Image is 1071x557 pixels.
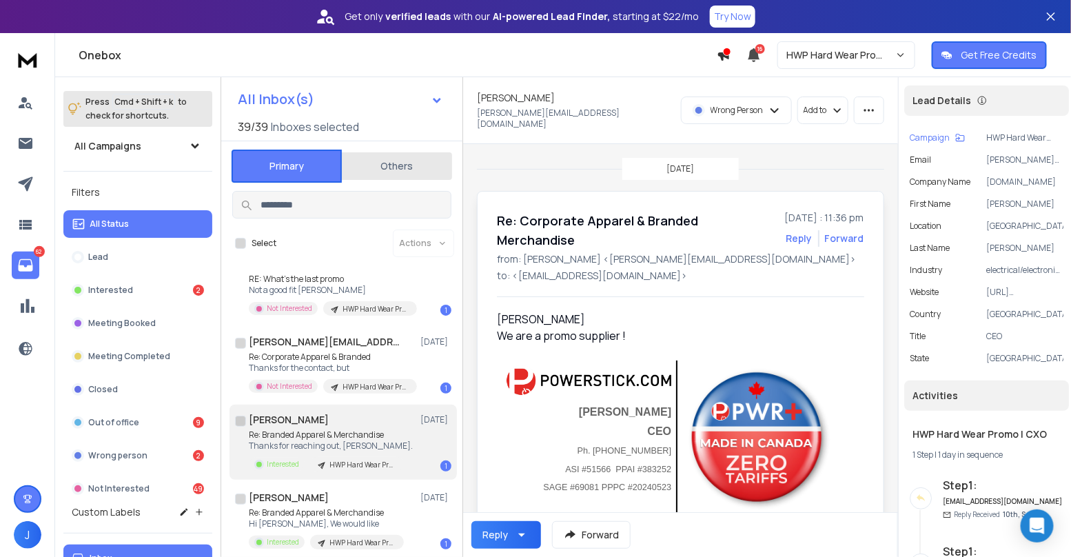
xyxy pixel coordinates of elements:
[63,183,212,202] h3: Filters
[497,311,853,327] div: [PERSON_NAME]
[329,538,396,548] p: HWP Hard Wear Promo | [GEOGRAPHIC_DATA]
[932,41,1047,69] button: Get Free Credits
[477,91,555,105] h1: [PERSON_NAME]
[345,10,699,23] p: Get only with our starting at $22/mo
[63,343,212,370] button: Meeting Completed
[343,382,409,392] p: HWP Hard Wear Promo | CXO
[267,537,299,547] p: Interested
[711,105,764,116] p: Wrong Person
[943,496,1063,507] h6: [EMAIL_ADDRESS][DOMAIN_NAME]
[63,276,212,304] button: Interested2
[1003,509,1037,519] span: 10th, Sept
[804,105,827,116] p: Add to
[986,132,1063,143] p: HWP Hard Wear Promo | CXO
[342,151,452,181] button: Others
[63,210,212,238] button: All Status
[579,406,671,418] span: [PERSON_NAME]
[910,199,950,210] p: First Name
[912,94,971,108] p: Lead Details
[497,252,864,266] p: from: [PERSON_NAME] <[PERSON_NAME][EMAIL_ADDRESS][DOMAIN_NAME]>
[986,287,1063,298] p: [URL][DOMAIN_NAME]
[986,199,1063,210] p: [PERSON_NAME]
[88,450,147,461] p: Wrong person
[910,221,941,232] p: location
[552,521,631,549] button: Forward
[471,521,541,549] button: Reply
[986,154,1063,165] p: [PERSON_NAME][EMAIL_ADDRESS][DOMAIN_NAME]
[90,219,129,230] p: All Status
[786,232,813,245] button: Reply
[385,10,451,23] strong: verified leads
[910,132,965,143] button: Campaign
[954,509,1037,520] p: Reply Received
[267,459,299,469] p: Interested
[565,465,671,474] span: ASI #51566 PPAI #383252
[12,252,39,279] a: 62
[910,287,939,298] p: website
[249,491,329,505] h1: [PERSON_NAME]
[685,365,834,510] img: AD_4nXdHUzm3oufj9n4AqnWzV9F7KwVIdbAkc43_7DDxyM7oJlj22gY_AHYbQYFbjB1a4fcNFkIgYQbsesIkK6T9gSC1Q1cDt...
[85,95,187,123] p: Press to check for shortcuts.
[249,440,413,452] p: Thanks for reaching out, [PERSON_NAME].
[249,518,404,529] p: Hi [PERSON_NAME], We would like
[910,132,950,143] p: Campaign
[986,176,1063,188] p: [DOMAIN_NAME]
[912,449,933,460] span: 1 Step
[14,47,41,72] img: logo
[477,108,673,130] p: [PERSON_NAME][EMAIL_ADDRESS][DOMAIN_NAME]
[88,384,118,395] p: Closed
[986,309,1063,320] p: [GEOGRAPHIC_DATA]
[420,414,451,425] p: [DATE]
[63,132,212,160] button: All Campaigns
[506,365,671,396] img: AD_4nXez6MvW4U50mfCoJ3swAuAumgNmh2Cd_THfMXFqGknmwNPjT1Me1-Gy_TTZROnxGyl4pQRw0oBuNhRLYeRlaybmkVQTB...
[271,119,359,135] h3: Inboxes selected
[249,285,414,296] p: Not a good fit [PERSON_NAME]
[252,238,276,249] label: Select
[79,47,717,63] h1: Onebox
[497,211,777,250] h1: Re: Corporate Apparel & Branded Merchandise
[193,285,204,296] div: 2
[14,521,41,549] button: J
[63,243,212,271] button: Lead
[986,243,1063,254] p: [PERSON_NAME]
[88,417,139,428] p: Out of office
[88,351,170,362] p: Meeting Completed
[63,442,212,469] button: Wrong person2
[910,309,941,320] p: Country
[227,85,454,113] button: All Inbox(s)
[63,409,212,436] button: Out of office9
[666,163,694,174] p: [DATE]
[193,417,204,428] div: 9
[63,475,212,503] button: Not Interested49
[910,331,926,342] p: title
[112,94,175,110] span: Cmd + Shift + k
[440,305,451,316] div: 1
[578,446,671,456] span: Ph. [PHONE_NUMBER]
[986,221,1063,232] p: [GEOGRAPHIC_DATA]
[232,150,342,183] button: Primary
[710,6,755,28] button: Try Now
[249,352,414,363] p: Re: Corporate Apparel & Branded
[249,335,400,349] h1: [PERSON_NAME][EMAIL_ADDRESS][DOMAIN_NAME]
[440,538,451,549] div: 1
[88,318,156,329] p: Meeting Booked
[193,450,204,461] div: 2
[912,449,1061,460] div: |
[910,265,942,276] p: industry
[647,425,671,437] b: CEO
[267,303,312,314] p: Not Interested
[786,48,895,62] p: HWP Hard Wear Promotions
[440,383,451,394] div: 1
[961,48,1037,62] p: Get Free Credits
[910,176,970,188] p: Company Name
[904,381,1069,411] div: Activities
[329,460,396,470] p: HWP Hard Wear Promo | [GEOGRAPHIC_DATA]
[88,252,108,263] p: Lead
[497,269,864,283] p: to: <[EMAIL_ADDRESS][DOMAIN_NAME]>
[910,154,931,165] p: Email
[912,427,1061,441] h1: HWP Hard Wear Promo | CXO
[238,92,314,106] h1: All Inbox(s)
[420,492,451,503] p: [DATE]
